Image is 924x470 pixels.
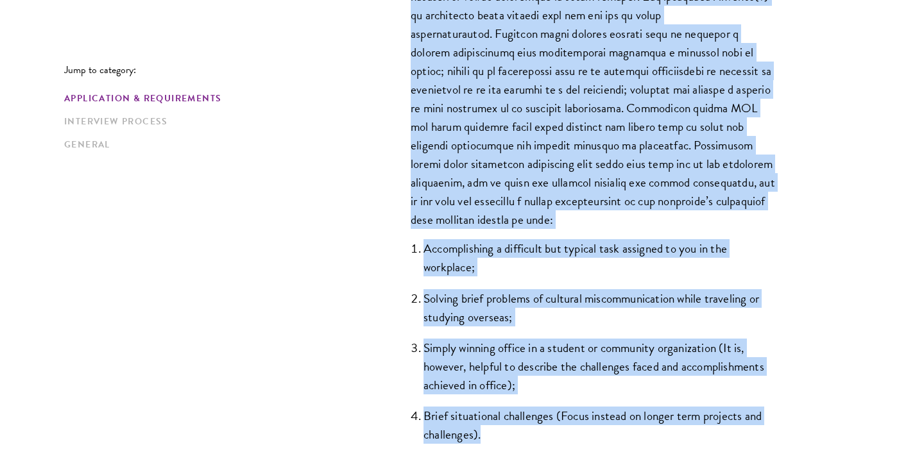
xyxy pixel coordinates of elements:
[424,407,776,444] li: Brief situational challenges (Focus instead on longer term projects and challenges).
[64,64,334,76] p: Jump to category:
[64,115,326,128] a: Interview Process
[424,289,776,326] li: Solving brief problems of cultural miscommunication while traveling or studying overseas;
[424,239,776,276] li: Accomplishing a difficult but typical task assigned to you in the workplace;
[64,138,326,151] a: General
[64,92,326,105] a: Application & Requirements
[424,339,776,394] li: Simply winning office in a student or community organization (It is, however, helpful to describe...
